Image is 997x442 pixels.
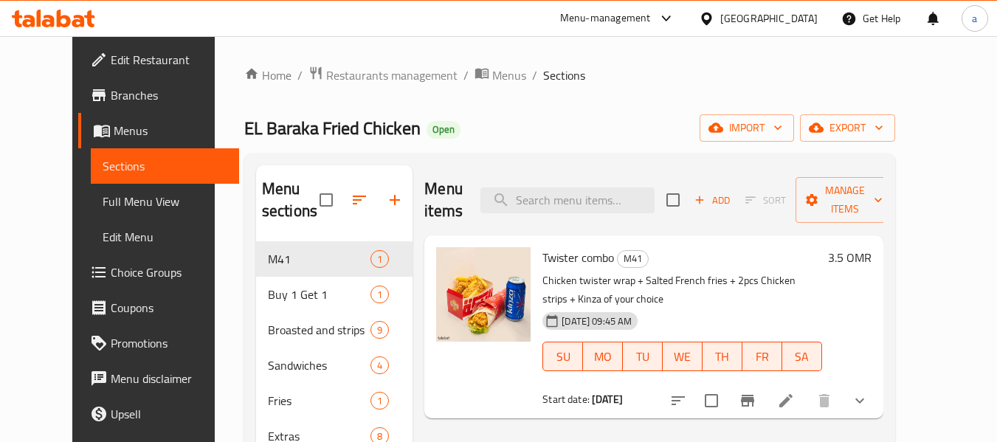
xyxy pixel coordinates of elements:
[370,356,389,374] div: items
[268,286,370,303] span: Buy 1 Get 1
[424,178,463,222] h2: Menu items
[542,342,583,371] button: SU
[371,323,388,337] span: 9
[711,119,782,137] span: import
[78,42,239,77] a: Edit Restaurant
[103,228,227,246] span: Edit Menu
[663,342,703,371] button: WE
[297,66,303,84] li: /
[592,390,623,409] b: [DATE]
[475,66,526,85] a: Menus
[256,277,413,312] div: Buy 1 Get 11
[736,189,796,212] span: Select section first
[623,342,663,371] button: TU
[78,113,239,148] a: Menus
[311,184,342,215] span: Select all sections
[788,346,816,367] span: SA
[542,390,590,409] span: Start date:
[700,114,794,142] button: import
[828,247,872,268] h6: 3.5 OMR
[480,187,655,213] input: search
[91,219,239,255] a: Edit Menu
[543,66,585,84] span: Sections
[78,325,239,361] a: Promotions
[262,178,320,222] h2: Menu sections
[111,334,227,352] span: Promotions
[669,346,697,367] span: WE
[782,342,822,371] button: SA
[556,314,638,328] span: [DATE] 09:45 AM
[111,299,227,317] span: Coupons
[629,346,657,367] span: TU
[796,177,894,223] button: Manage items
[78,255,239,290] a: Choice Groups
[436,247,531,342] img: Twister combo
[560,10,651,27] div: Menu-management
[851,392,869,410] svg: Show Choices
[708,346,736,367] span: TH
[703,342,742,371] button: TH
[268,392,370,410] span: Fries
[427,121,460,139] div: Open
[114,122,227,139] span: Menus
[256,312,413,348] div: Broasted and strips9
[370,250,389,268] div: items
[589,346,617,367] span: MO
[689,189,736,212] span: Add item
[256,241,413,277] div: M411
[427,123,460,136] span: Open
[256,383,413,418] div: Fries1
[692,192,732,209] span: Add
[268,250,370,268] div: M41
[78,77,239,113] a: Branches
[463,66,469,84] li: /
[730,383,765,418] button: Branch-specific-item
[256,348,413,383] div: Sandwiches4
[532,66,537,84] li: /
[308,66,458,85] a: Restaurants management
[111,370,227,387] span: Menu disclaimer
[583,342,623,371] button: MO
[689,189,736,212] button: Add
[370,286,389,303] div: items
[78,290,239,325] a: Coupons
[660,383,696,418] button: sort-choices
[800,114,895,142] button: export
[492,66,526,84] span: Menus
[542,246,614,269] span: Twister combo
[720,10,818,27] div: [GEOGRAPHIC_DATA]
[742,342,782,371] button: FR
[371,394,388,408] span: 1
[617,250,649,268] div: M41
[807,383,842,418] button: delete
[326,66,458,84] span: Restaurants management
[371,252,388,266] span: 1
[111,405,227,423] span: Upsell
[244,66,895,85] nav: breadcrumb
[111,86,227,104] span: Branches
[91,184,239,219] a: Full Menu View
[268,356,370,374] span: Sandwiches
[549,346,577,367] span: SU
[91,148,239,184] a: Sections
[618,250,648,267] span: M41
[842,383,877,418] button: show more
[103,157,227,175] span: Sections
[658,184,689,215] span: Select section
[78,361,239,396] a: Menu disclaimer
[542,272,821,308] p: Chicken twister wrap + Salted French fries + 2pcs Chicken strips + Kinza of your choice
[244,66,291,84] a: Home
[370,392,389,410] div: items
[972,10,977,27] span: a
[812,119,883,137] span: export
[777,392,795,410] a: Edit menu item
[371,359,388,373] span: 4
[78,396,239,432] a: Upsell
[696,385,727,416] span: Select to update
[268,321,370,339] span: Broasted and strips
[748,346,776,367] span: FR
